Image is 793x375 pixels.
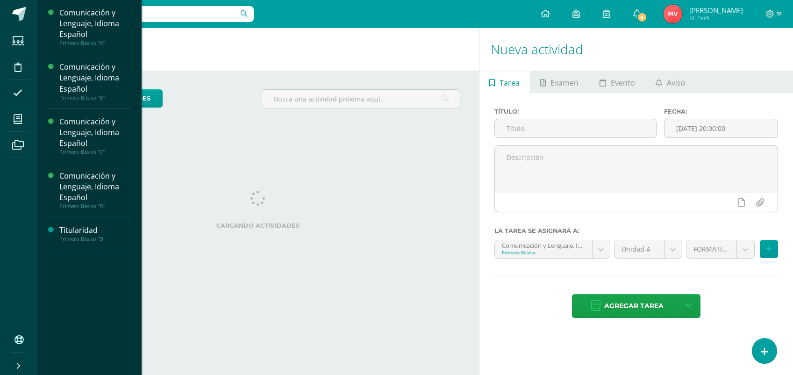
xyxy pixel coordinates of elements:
span: 5 [637,12,647,22]
span: Examen [550,72,579,94]
a: Comunicación y Lenguaje, Idioma EspañolPrimero Básico "C" [59,116,130,155]
a: Comunicación y Lenguaje, Idioma EspañolPrimero Básico "D" [59,171,130,209]
a: Examen [530,71,589,93]
span: Unidad 4 [622,240,657,258]
a: Unidad 4 [614,240,682,258]
span: FORMATIVO (60.0%) [693,240,729,258]
div: Comunicación y Lenguaje, Idioma Español 'A' [502,240,585,249]
h1: Nueva actividad [491,28,782,71]
span: Aviso [667,72,686,94]
h1: Actividades [49,28,468,71]
div: Primero Básico "C" [59,149,130,155]
span: Agregar tarea [604,295,664,317]
input: Busca un usuario... [43,6,254,22]
div: Comunicación y Lenguaje, Idioma Español [59,171,130,203]
div: Primero Básico "D" [59,236,130,242]
div: Comunicación y Lenguaje, Idioma Español [59,116,130,149]
a: FORMATIVO (60.0%) [686,240,754,258]
div: Comunicación y Lenguaje, Idioma Español [59,7,130,40]
span: Tarea [500,72,520,94]
img: d633705d2caf26de73db2f10b60e18e1.png [664,5,682,23]
div: Primero Básico "D" [59,203,130,209]
div: Primero Básico [502,249,585,256]
label: Título: [494,108,657,115]
label: Fecha: [664,108,778,115]
a: TitularidadPrimero Básico "D" [59,225,130,242]
span: [PERSON_NAME] [689,6,743,15]
a: Evento [589,71,645,93]
a: Comunicación y Lenguaje, Idioma EspañolPrimero Básico "B" [59,62,130,101]
label: Cargando actividades [56,222,460,229]
input: Fecha de entrega [664,119,778,137]
a: Tarea [479,71,530,93]
input: Título [495,119,657,137]
div: Titularidad [59,225,130,236]
div: Primero Básico "B" [59,94,130,101]
div: Primero Básico "A" [59,40,130,46]
div: Comunicación y Lenguaje, Idioma Español [59,62,130,94]
span: Evento [611,72,635,94]
span: Mi Perfil [689,14,743,22]
a: Comunicación y Lenguaje, Idioma EspañolPrimero Básico "A" [59,7,130,46]
label: La tarea se asignará a: [494,227,778,234]
a: Aviso [645,71,695,93]
input: Busca una actividad próxima aquí... [262,90,459,108]
a: Comunicación y Lenguaje, Idioma Español 'A'Primero Básico [495,240,610,258]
